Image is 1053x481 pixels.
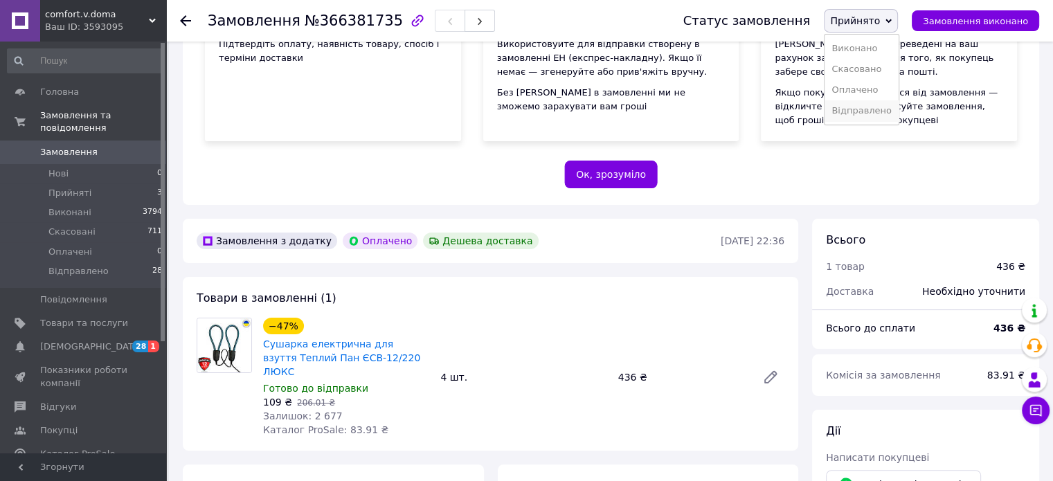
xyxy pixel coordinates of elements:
[48,167,69,180] span: Нові
[1022,397,1050,424] button: Чат з покупцем
[825,59,899,80] li: Скасовано
[208,12,300,29] span: Замовлення
[157,167,162,180] span: 0
[914,276,1034,307] div: Необхідно уточнити
[564,161,658,188] button: Ок, зрозуміло
[263,383,368,394] span: Готово до відправки
[263,397,292,408] span: 109 ₴
[826,323,915,334] span: Всього до сплати
[48,206,91,219] span: Виконані
[263,338,420,377] a: Сушарка електрична для взуття Теплий Пан ЄСВ-12/220 ЛЮКС
[40,448,115,460] span: Каталог ProSale
[48,265,109,278] span: Відправлено
[497,37,726,79] div: Використовуйте для відправки створену в замовленні ЕН (експрес-накладну). Якщо її немає — згенеру...
[423,233,538,249] div: Дешева доставка
[48,246,92,258] span: Оплачені
[996,260,1025,273] div: 436 ₴
[157,187,162,199] span: 3
[263,318,304,334] div: −47%
[147,226,162,238] span: 711
[143,206,162,219] span: 3794
[157,246,162,258] span: 0
[826,233,865,246] span: Всього
[757,363,784,391] a: Редагувати
[197,291,336,305] span: Товари в замовленні (1)
[826,261,865,272] span: 1 товар
[45,8,149,21] span: comfort.v.doma
[263,410,343,421] span: Залишок: 2 677
[825,38,899,59] li: Виконано
[152,265,162,278] span: 28
[40,317,128,329] span: Товари та послуги
[40,109,166,134] span: Замовлення та повідомлення
[305,12,403,29] span: №366381735
[435,367,612,387] div: 4 шт.
[826,452,929,463] span: Написати покупцеві
[40,401,76,413] span: Відгуки
[613,367,751,387] div: 436 ₴
[987,370,1025,381] span: 83.91 ₴
[497,86,726,114] div: Без [PERSON_NAME] в замовленні ми не зможемо зарахувати вам гроші
[48,226,96,238] span: Скасовані
[825,100,899,121] li: Відправлено
[48,187,91,199] span: Прийняті
[132,341,148,352] span: 28
[45,21,166,33] div: Ваш ID: 3593095
[721,235,784,246] time: [DATE] 22:36
[40,364,128,389] span: Показники роботи компанії
[7,48,163,73] input: Пошук
[297,398,335,408] span: 206.01 ₴
[343,233,417,249] div: Оплачено
[993,323,1025,334] b: 436 ₴
[826,286,874,297] span: Доставка
[825,80,899,100] li: Оплачено
[683,14,811,28] div: Статус замовлення
[830,15,880,26] span: Прийнято
[40,146,98,158] span: Замовлення
[197,318,251,372] img: Сушарка електрична для взуття Теплий Пан ЄСВ-12/220 ЛЮКС
[826,424,840,437] span: Дії
[40,86,79,98] span: Головна
[826,370,941,381] span: Комісія за замовлення
[40,293,107,306] span: Повідомлення
[775,86,1003,127] div: Якщо покупець відмовиться від замовлення — відкличте посилку та скасуйте замовлення, щоб гроші по...
[180,14,191,28] div: Повернутися назад
[775,37,1003,79] div: [PERSON_NAME] будуть переведені на ваш рахунок за 24 години після того, як покупець забере своє з...
[263,424,388,435] span: Каталог ProSale: 83.91 ₴
[40,341,143,353] span: [DEMOGRAPHIC_DATA]
[923,16,1028,26] span: Замовлення виконано
[197,233,337,249] div: Замовлення з додатку
[40,424,78,437] span: Покупці
[912,10,1039,31] button: Замовлення виконано
[148,341,159,352] span: 1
